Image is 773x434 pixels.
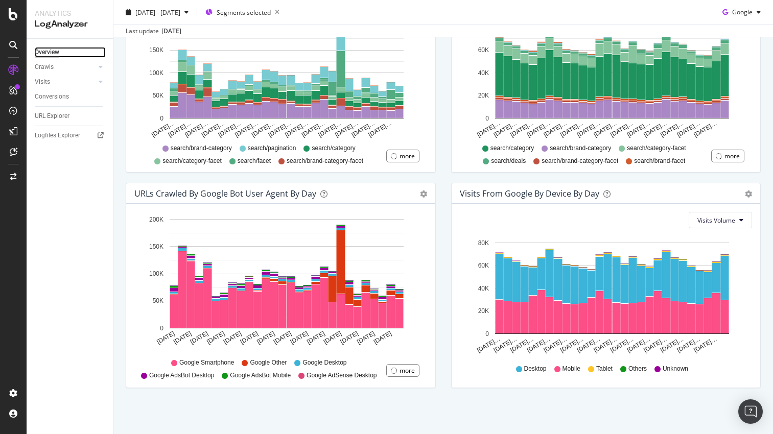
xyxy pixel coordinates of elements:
a: Overview [35,47,106,58]
text: 0 [160,325,163,332]
div: Last update [126,27,181,36]
span: Tablet [596,365,613,373]
span: Others [628,365,647,373]
div: Crawls [35,62,54,73]
text: 60K [478,262,488,269]
div: more [724,152,740,160]
span: Mobile [563,365,580,373]
button: Google [718,4,765,20]
text: 100K [149,69,163,77]
div: Visits [35,77,50,87]
span: Visits Volume [697,216,735,225]
span: Google AdsBot Desktop [149,371,214,380]
span: search/facet [238,157,271,165]
text: [DATE] [156,330,176,346]
text: 200K [149,216,163,223]
div: gear [420,190,427,198]
text: 50K [153,298,163,305]
span: Google Desktop [302,358,346,367]
text: 0 [485,330,489,337]
span: search/category [312,144,355,153]
span: Desktop [524,365,547,373]
text: 20K [478,92,488,99]
svg: A chart. [460,236,753,355]
svg: A chart. [460,21,753,139]
div: LogAnalyzer [35,18,105,30]
div: more [400,366,415,375]
text: [DATE] [289,330,310,346]
span: search/pagination [248,144,296,153]
span: search/brand-category-facet [287,157,363,165]
div: Logfiles Explorer [35,130,80,141]
text: 20K [478,307,488,315]
text: [DATE] [339,330,360,346]
div: Visits From Google By Device By Day [460,188,599,199]
span: search/brand-category-facet [542,157,618,165]
span: search/brand-category [550,144,611,153]
a: Crawls [35,62,96,73]
span: Google [732,8,753,16]
span: Google Other [250,358,287,367]
svg: A chart. [134,212,427,354]
text: [DATE] [306,330,326,346]
span: Google AdSense Desktop [307,371,377,380]
div: Overview [35,47,59,58]
text: [DATE] [172,330,193,346]
text: 150K [149,46,163,54]
div: more [400,152,415,160]
text: [DATE] [272,330,293,346]
div: gear [745,190,752,198]
text: 150K [149,243,163,250]
text: 100K [149,270,163,277]
button: [DATE] - [DATE] [122,4,193,20]
div: Analytics [35,8,105,18]
text: 50K [153,92,163,99]
text: [DATE] [372,330,393,346]
text: [DATE] [356,330,376,346]
text: 40K [478,285,488,292]
span: Google Smartphone [179,358,234,367]
text: [DATE] [222,330,243,346]
span: search/category [490,144,534,153]
text: [DATE] [239,330,260,346]
span: Unknown [663,365,688,373]
text: [DATE] [189,330,209,346]
text: 60K [478,46,488,54]
text: 0 [160,115,163,122]
text: 0 [485,115,489,122]
button: Visits Volume [689,212,752,228]
a: URL Explorer [35,111,106,122]
span: Segments selected [217,8,271,16]
span: search/deals [491,157,526,165]
span: search/brand-category [171,144,232,153]
text: [DATE] [322,330,343,346]
div: Conversions [35,91,69,102]
div: Open Intercom Messenger [738,399,763,424]
span: search/category-facet [162,157,221,165]
text: [DATE] [255,330,276,346]
div: URL Explorer [35,111,69,122]
a: Conversions [35,91,106,102]
a: Visits [35,77,96,87]
svg: A chart. [134,21,427,139]
text: 40K [478,69,488,77]
button: Segments selected [201,4,284,20]
span: search/category-facet [627,144,686,153]
span: Google AdsBot Mobile [230,371,291,380]
span: search/brand-facet [634,157,685,165]
a: Logfiles Explorer [35,130,106,141]
div: [DATE] [161,27,181,36]
span: [DATE] - [DATE] [135,8,180,16]
text: [DATE] [205,330,226,346]
div: URLs Crawled by Google bot User Agent By Day [134,188,316,199]
text: 80K [478,239,488,247]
